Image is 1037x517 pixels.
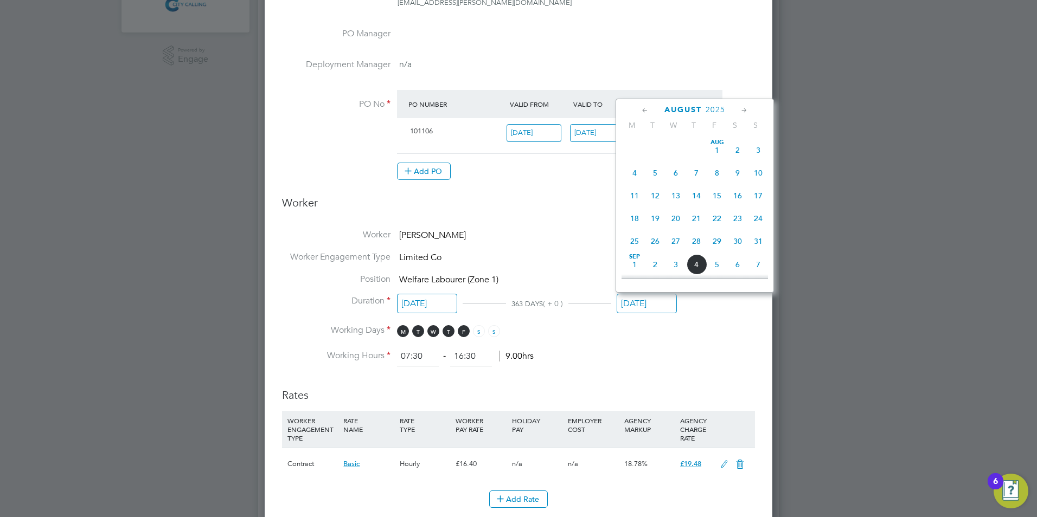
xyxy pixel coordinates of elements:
span: 16 [727,185,748,206]
span: 4 [686,254,707,275]
span: T [683,120,704,130]
div: Expiry [633,94,697,114]
span: 6 [727,254,748,275]
span: 13 [665,185,686,206]
input: Select one [507,124,561,142]
span: 7 [686,163,707,183]
span: 1 [624,254,645,275]
input: Select one [397,294,457,314]
div: HOLIDAY PAY [509,411,565,439]
span: 9 [727,163,748,183]
span: 5 [645,163,665,183]
span: 20 [665,208,686,229]
span: S [725,120,745,130]
div: 6 [993,481,998,495]
span: 4 [624,163,645,183]
span: M [622,120,642,130]
span: £19.48 [680,459,701,468]
span: 6 [665,163,686,183]
div: WORKER ENGAGEMENT TYPE [285,411,341,448]
button: Add PO [397,163,451,180]
span: 28 [686,231,707,251]
span: 2 [645,254,665,275]
label: PO No [282,99,391,110]
span: T [443,325,455,337]
span: 24 [748,208,769,229]
span: W [663,120,683,130]
h3: Worker [282,196,755,218]
label: Working Hours [282,350,391,361]
span: F [458,325,470,337]
div: PO Number [406,94,507,114]
span: 12 [645,185,665,206]
div: Valid From [507,94,571,114]
label: Position [282,274,391,285]
span: 9.00hrs [500,351,534,361]
label: Worker [282,229,391,241]
span: 22 [707,208,727,229]
span: T [412,325,424,337]
div: RATE TYPE [397,411,453,439]
input: 08:00 [397,347,439,366]
span: n/a [568,459,578,468]
span: 363 DAYS [511,299,543,308]
div: AGENCY MARKUP [622,411,677,439]
span: 2025 [706,105,725,114]
div: Hourly [397,448,453,480]
span: 25 [624,231,645,251]
span: 15 [707,185,727,206]
button: Add Rate [489,490,548,508]
div: Contract [285,448,341,480]
span: 26 [645,231,665,251]
div: AGENCY CHARGE RATE [677,411,715,448]
span: Basic [343,459,360,468]
span: 2 [727,140,748,160]
span: M [397,325,409,337]
span: W [427,325,439,337]
span: ( + 0 ) [543,299,563,308]
span: 27 [665,231,686,251]
label: PO Manager [282,28,391,40]
span: Welfare Labourer (Zone 1) [399,274,498,285]
div: WORKER PAY RATE [453,411,509,439]
span: 23 [727,208,748,229]
label: Worker Engagement Type [282,251,391,263]
span: 5 [707,254,727,275]
span: 3 [665,254,686,275]
span: T [642,120,663,130]
span: 29 [707,231,727,251]
span: 30 [727,231,748,251]
span: 19 [645,208,665,229]
span: Limited Co [399,252,441,263]
span: n/a [512,459,522,468]
label: Working Days [282,325,391,336]
label: Deployment Manager [282,59,391,70]
div: Valid To [571,94,634,114]
span: S [488,325,500,337]
span: August [664,105,702,114]
span: 18.78% [624,459,648,468]
span: n/a [399,59,412,70]
span: 31 [748,231,769,251]
span: 8 [707,163,727,183]
span: 18 [624,208,645,229]
button: Open Resource Center, 6 new notifications [994,474,1028,508]
span: S [745,120,766,130]
input: 17:00 [450,347,492,366]
div: RATE NAME [341,411,396,439]
label: Duration [282,295,391,307]
span: F [704,120,725,130]
span: 21 [686,208,707,229]
input: Select one [570,124,625,142]
span: 14 [686,185,707,206]
span: S [473,325,485,337]
span: 11 [624,185,645,206]
span: 10 [748,163,769,183]
h3: Rates [282,377,755,402]
span: [PERSON_NAME] [399,230,466,241]
span: 7 [748,254,769,275]
div: EMPLOYER COST [565,411,621,439]
span: 17 [748,185,769,206]
span: Aug [707,140,727,145]
span: ‐ [441,351,448,361]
